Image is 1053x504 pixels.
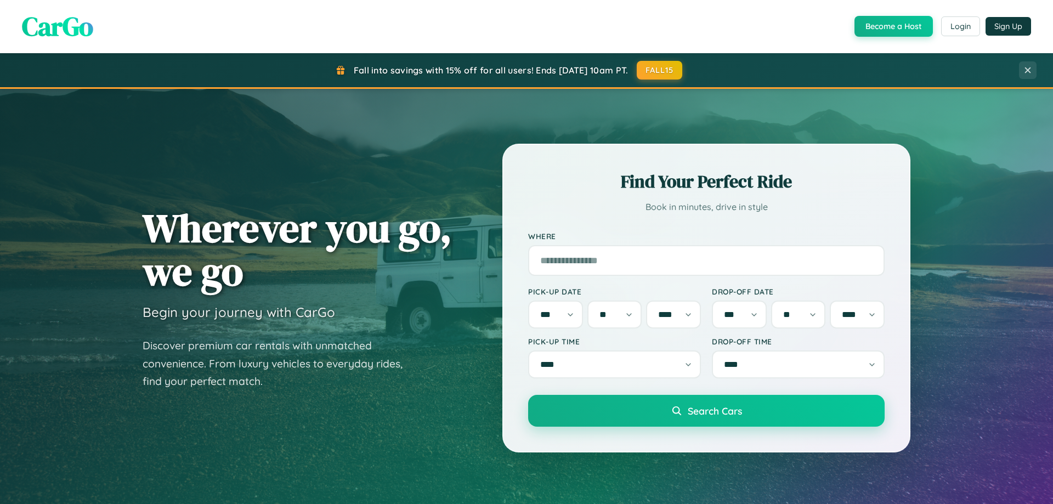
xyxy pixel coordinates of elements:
label: Where [528,231,885,241]
h3: Begin your journey with CarGo [143,304,335,320]
span: Search Cars [688,405,742,417]
p: Discover premium car rentals with unmatched convenience. From luxury vehicles to everyday rides, ... [143,337,417,390]
p: Book in minutes, drive in style [528,199,885,215]
span: CarGo [22,8,93,44]
label: Pick-up Time [528,337,701,346]
label: Drop-off Date [712,287,885,296]
span: Fall into savings with 15% off for all users! Ends [DATE] 10am PT. [354,65,629,76]
h2: Find Your Perfect Ride [528,169,885,194]
button: Become a Host [854,16,933,37]
button: Search Cars [528,395,885,427]
label: Pick-up Date [528,287,701,296]
button: Login [941,16,980,36]
button: FALL15 [637,61,683,80]
label: Drop-off Time [712,337,885,346]
h1: Wherever you go, we go [143,206,452,293]
button: Sign Up [986,17,1031,36]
